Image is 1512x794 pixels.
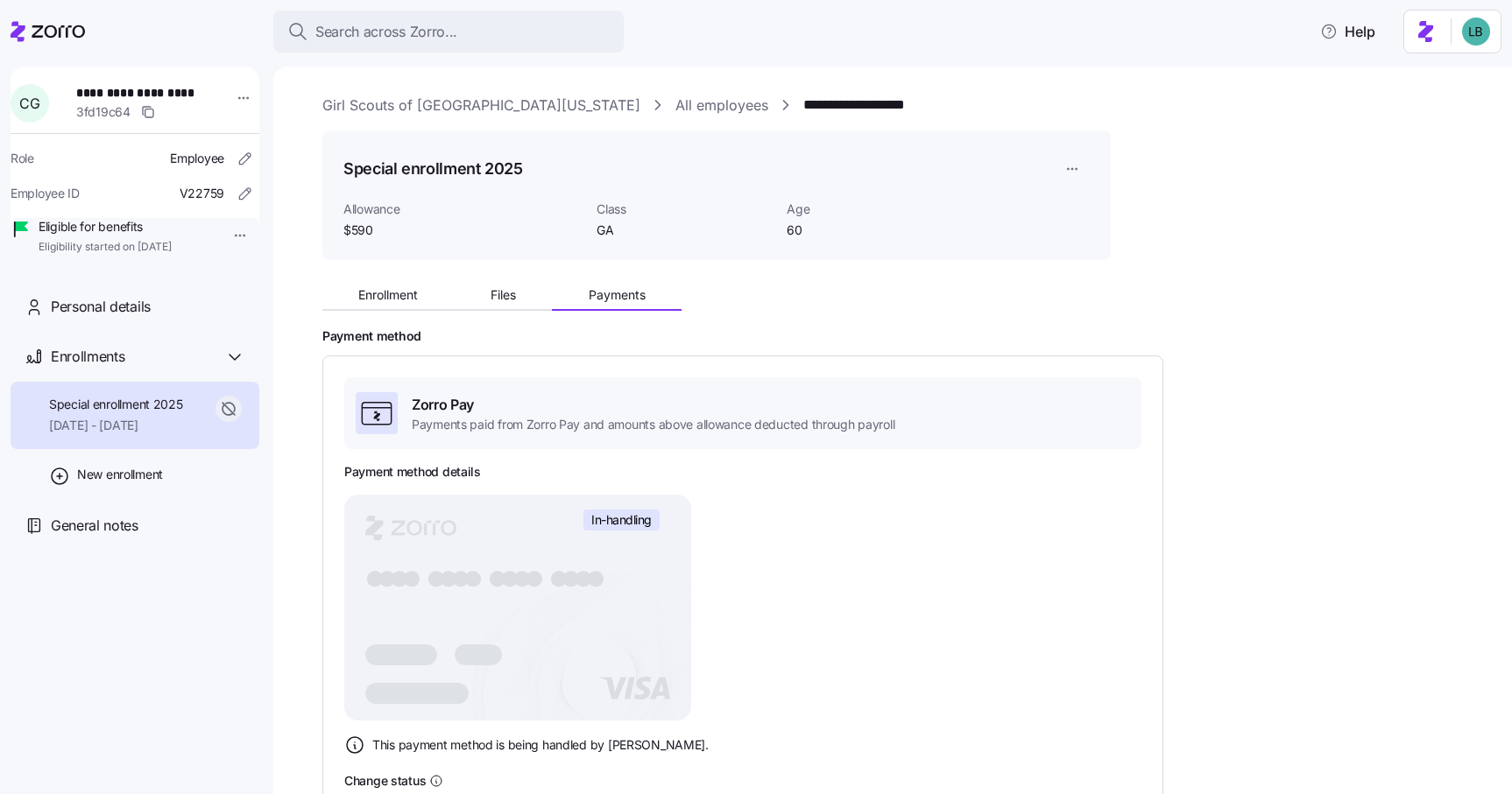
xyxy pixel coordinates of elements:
span: Payments paid from Zorro Pay and amounts above allowance deducted through payroll [412,416,894,433]
img: 55738f7c4ee29e912ff6c7eae6e0401b [1462,18,1490,46]
button: Search across Zorro... [273,11,624,53]
span: $590 [343,221,583,239]
tspan: ● [549,566,569,592]
tspan: ● [402,566,422,592]
h2: Payment method [322,328,1487,345]
span: Allowance [343,200,583,218]
tspan: ● [500,566,520,592]
span: General notes [51,515,138,537]
tspan: ● [378,566,398,592]
span: Files [491,289,516,301]
h1: Special enrollment 2025 [343,158,523,179]
span: Employee ID [11,185,80,202]
span: V22759 [180,185,224,202]
span: Search across Zorro... [315,21,457,43]
span: In-handling [591,512,652,528]
span: Eligible for benefits [39,218,172,235]
h3: Payment method details [344,463,481,481]
span: Payments [589,289,646,301]
span: C G [19,96,39,110]
tspan: ● [439,566,459,592]
span: Help [1320,21,1375,42]
span: Class [597,200,773,218]
tspan: ● [525,566,545,592]
tspan: ● [463,566,484,592]
tspan: ● [562,566,582,592]
a: Girl Scouts of [GEOGRAPHIC_DATA][US_STATE] [322,95,640,116]
span: Enrollments [51,346,124,368]
span: Eligibility started on [DATE] [39,240,172,255]
tspan: ● [451,566,471,592]
span: New enrollment [77,466,163,483]
span: Employee [170,150,224,167]
span: Enrollment [358,289,418,301]
tspan: ● [390,566,410,592]
span: Age [787,200,963,218]
tspan: ● [365,566,385,592]
tspan: ● [586,566,606,592]
span: Personal details [51,296,151,318]
span: Special enrollment 2025 [49,396,183,413]
a: All employees [675,95,768,116]
span: 60 [787,221,963,239]
span: GA [597,221,773,239]
tspan: ● [488,566,508,592]
span: 3fd19c64 [76,103,131,121]
span: Role [11,150,34,167]
span: Zorro Pay [412,394,894,416]
span: This payment method is being handled by [PERSON_NAME]. [372,736,709,754]
span: [DATE] - [DATE] [49,417,183,434]
h3: Change status [344,772,426,790]
tspan: ● [574,566,594,592]
tspan: ● [512,566,533,592]
tspan: ● [427,566,447,592]
button: Help [1306,14,1389,49]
